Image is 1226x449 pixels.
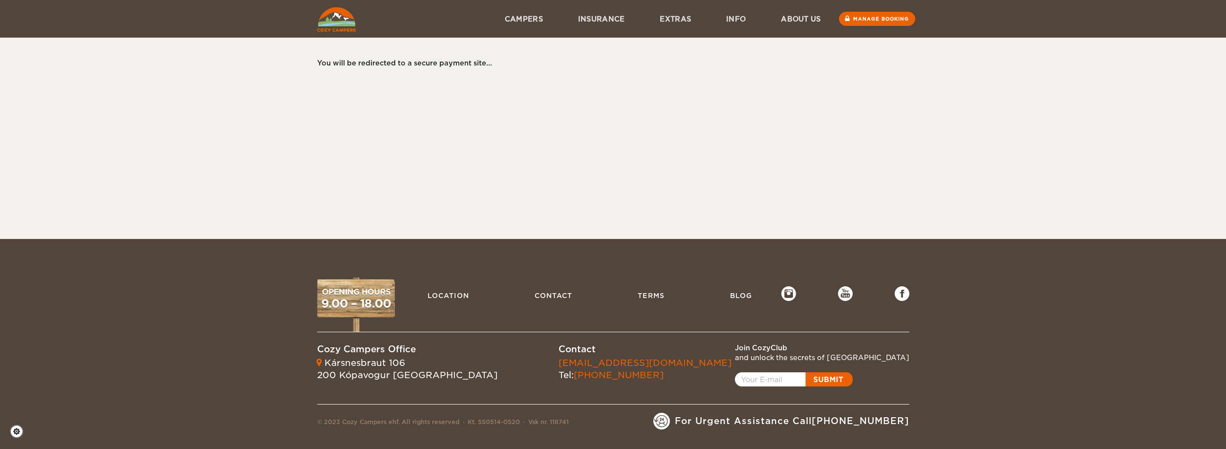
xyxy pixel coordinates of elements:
div: You will be redirected to a secure payment site... [317,58,900,68]
a: Contact [530,286,577,305]
div: Contact [559,343,731,356]
a: Open popup [735,372,853,386]
div: Join CozyClub [735,343,909,353]
span: For Urgent Assistance Call [675,415,909,428]
a: [PHONE_NUMBER] [574,370,664,380]
a: Location [423,286,474,305]
div: and unlock the secrets of [GEOGRAPHIC_DATA] [735,353,909,363]
a: Blog [725,286,757,305]
div: Kársnesbraut 106 200 Kópavogur [GEOGRAPHIC_DATA] [317,357,497,382]
a: Manage booking [839,12,915,26]
div: Tel: [559,357,731,382]
a: [PHONE_NUMBER] [812,416,909,426]
a: Terms [633,286,669,305]
a: [EMAIL_ADDRESS][DOMAIN_NAME] [559,358,731,368]
img: Cozy Campers [317,7,356,32]
a: Cookie settings [10,425,30,438]
div: Cozy Campers Office [317,343,497,356]
div: © 2023 Cozy Campers ehf. All rights reserved Kt. 550514-0520 Vsk nr. 118741 [317,418,569,429]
